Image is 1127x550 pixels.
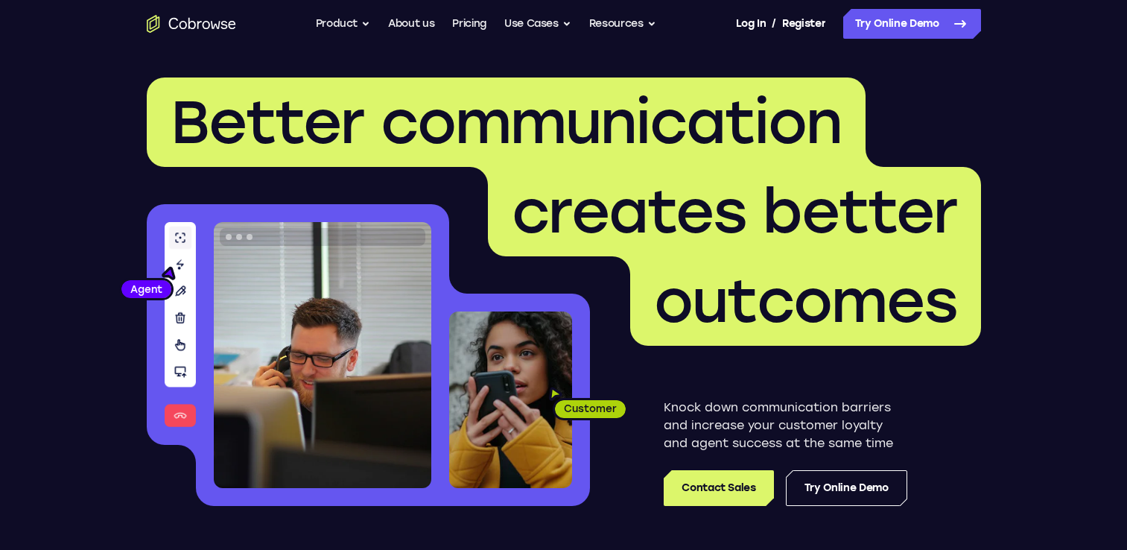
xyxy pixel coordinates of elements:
[786,470,907,506] a: Try Online Demo
[452,9,486,39] a: Pricing
[504,9,571,39] button: Use Cases
[589,9,656,39] button: Resources
[782,9,825,39] a: Register
[388,9,434,39] a: About us
[736,9,766,39] a: Log In
[214,222,431,488] img: A customer support agent talking on the phone
[664,399,907,452] p: Knock down communication barriers and increase your customer loyalty and agent success at the sam...
[449,312,572,488] img: A customer holding their phone
[171,86,842,158] span: Better communication
[664,470,773,506] a: Contact Sales
[654,265,957,337] span: outcomes
[316,9,371,39] button: Product
[772,15,776,33] span: /
[512,176,957,247] span: creates better
[843,9,981,39] a: Try Online Demo
[147,15,236,33] a: Go to the home page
